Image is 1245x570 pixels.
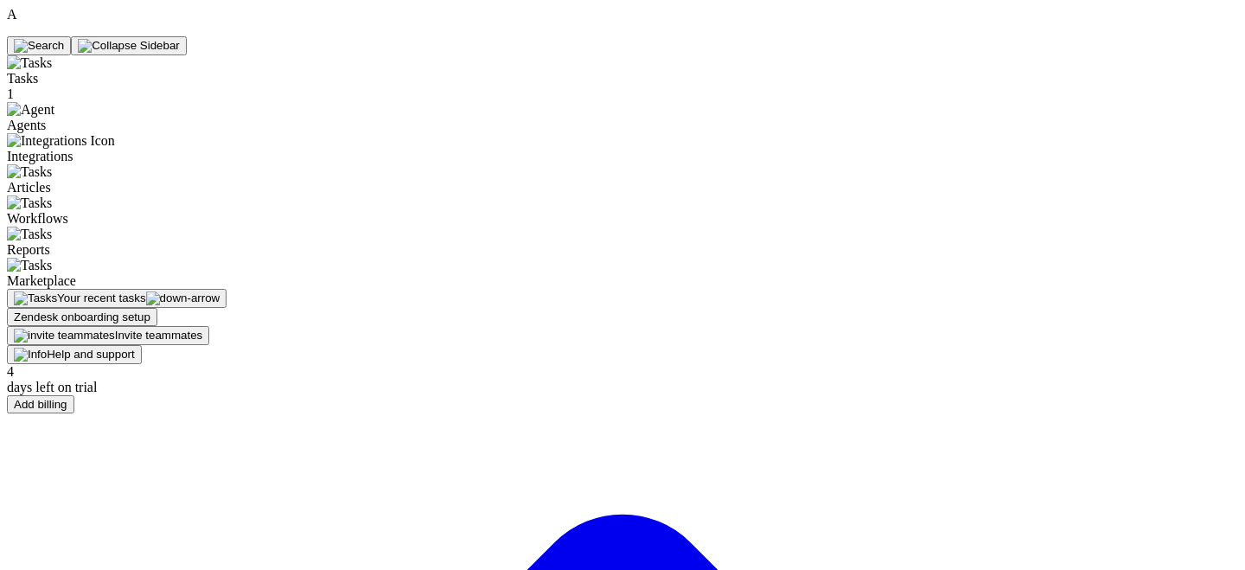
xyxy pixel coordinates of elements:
img: down-arrow [146,291,220,305]
img: Tasks [7,55,52,71]
span: A [7,7,17,22]
span: Marketplace [7,273,76,288]
span: Help and support [47,348,135,361]
span: Tasks [7,71,38,86]
span: days left on trial [7,380,97,394]
img: Search [14,39,64,53]
img: Collapse Sidebar [78,39,180,53]
button: Add billing [7,395,74,413]
button: Zendesk onboarding setup [7,308,157,326]
img: Tasks [7,195,52,211]
button: Your recent tasks [7,289,227,308]
span: Agents [7,118,46,132]
span: Invite teammates [115,329,202,342]
div: 4 [7,364,235,380]
span: Reports [7,242,50,257]
img: Info [14,348,47,362]
img: Tasks [7,227,52,242]
img: Tasks [7,164,52,180]
img: Agent [7,102,54,118]
button: Help and support [7,345,142,364]
img: invite teammates [14,329,115,343]
button: Invite teammates [7,326,209,345]
span: Integrations [7,149,73,163]
span: Your recent tasks [57,291,146,304]
span: Articles [7,180,51,195]
img: Tasks [14,291,57,305]
img: Integrations Icon [7,133,115,149]
img: Tasks [7,258,52,273]
span: Workflows [7,211,68,226]
span: 1 [7,86,14,101]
